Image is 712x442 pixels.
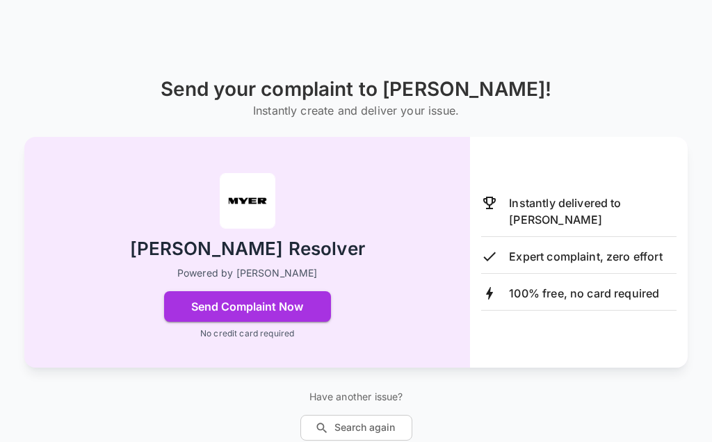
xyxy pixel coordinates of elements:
p: No credit card required [200,327,294,340]
img: Myer [220,173,275,229]
h1: Send your complaint to [PERSON_NAME]! [161,78,552,101]
p: 100% free, no card required [509,285,659,302]
button: Search again [300,415,412,441]
button: Send Complaint Now [164,291,331,322]
p: Have another issue? [300,390,412,404]
p: Expert complaint, zero effort [509,248,662,265]
p: Instantly delivered to [PERSON_NAME] [509,195,677,228]
p: Powered by [PERSON_NAME] [177,266,318,280]
h2: [PERSON_NAME] Resolver [130,237,365,261]
h6: Instantly create and deliver your issue. [161,101,552,120]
